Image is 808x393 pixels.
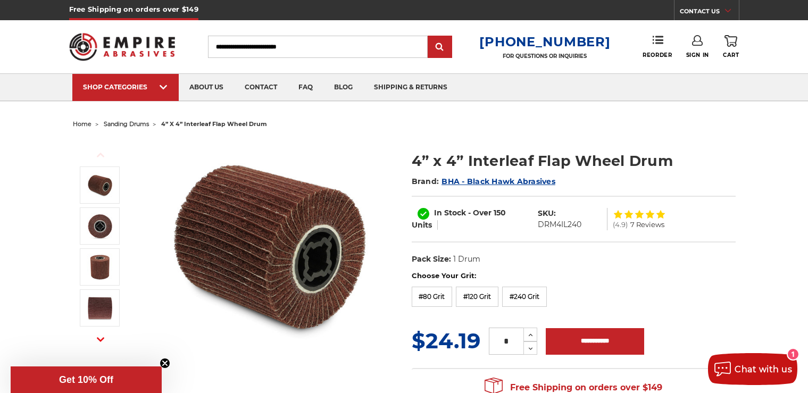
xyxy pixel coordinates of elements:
[643,52,672,58] span: Reorder
[412,150,736,171] h1: 4” x 4” Interleaf Flap Wheel Drum
[234,74,288,101] a: contact
[643,35,672,58] a: Reorder
[479,34,610,49] a: [PHONE_NUMBER]
[412,254,451,265] dt: Pack Size:
[630,221,664,228] span: 7 Reviews
[69,26,176,68] img: Empire Abrasives
[686,52,709,58] span: Sign In
[412,177,439,186] span: Brand:
[87,213,113,239] img: 4 inch interleaf flap wheel quad key arbor
[434,208,466,218] span: In Stock
[468,208,492,218] span: - Over
[164,139,377,352] img: 4 inch interleaf flap wheel drum
[88,328,113,350] button: Next
[538,219,581,230] dd: DRM4IL240
[723,35,739,58] a: Cart
[87,172,113,198] img: 4 inch interleaf flap wheel drum
[11,366,162,393] div: Get 10% OffClose teaser
[680,5,739,20] a: CONTACT US
[88,144,113,166] button: Previous
[429,37,451,58] input: Submit
[412,220,432,230] span: Units
[87,254,113,280] img: 4 inch flap wheel surface conditioning combo
[442,177,555,186] a: BHA - Black Hawk Abrasives
[160,358,170,369] button: Close teaser
[288,74,323,101] a: faq
[453,254,480,265] dd: 1 Drum
[87,295,113,321] img: 4” x 4” Interleaf Flap Wheel Drum
[73,120,91,128] a: home
[708,353,797,385] button: Chat with us
[161,120,267,128] span: 4” x 4” interleaf flap wheel drum
[538,208,556,219] dt: SKU:
[363,74,458,101] a: shipping & returns
[104,120,149,128] a: sanding drums
[494,208,506,218] span: 150
[59,374,113,385] span: Get 10% Off
[723,52,739,58] span: Cart
[479,53,610,60] p: FOR QUESTIONS OR INQUIRIES
[788,349,798,359] div: 1
[613,221,628,228] span: (4.9)
[323,74,363,101] a: blog
[83,83,168,91] div: SHOP CATEGORIES
[412,271,736,281] label: Choose Your Grit:
[179,74,234,101] a: about us
[412,328,480,354] span: $24.19
[735,364,792,374] span: Chat with us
